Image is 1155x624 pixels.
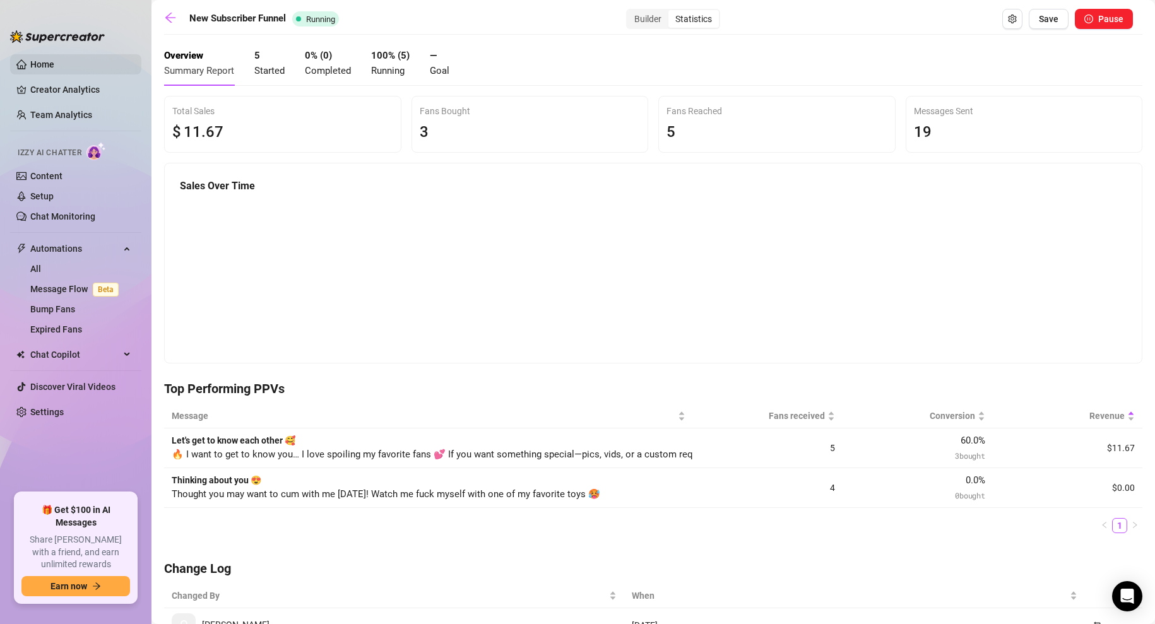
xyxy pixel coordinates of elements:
strong: Thinking about you 😍 [172,475,261,485]
th: Revenue [993,404,1142,428]
a: Content [30,171,62,181]
strong: 5 [254,50,260,61]
div: Open Intercom Messenger [1112,581,1142,611]
a: Settings [30,407,64,417]
td: 4 [693,468,843,508]
span: Share [PERSON_NAME] with a friend, and earn unlimited rewards [21,534,130,571]
div: Fans Bought [420,104,641,118]
a: Creator Analytics [30,79,131,100]
div: Messages Sent [914,104,1135,118]
th: Conversion [843,404,992,428]
span: 5 [666,123,675,141]
span: Completed [305,65,351,76]
div: Statistics [668,10,719,28]
span: Message [172,409,675,423]
a: arrow-left [164,11,183,26]
button: Save Flow [1029,9,1069,29]
span: Goal [430,65,449,76]
button: Open Exit Rules [1002,9,1022,29]
li: Previous Page [1097,518,1112,533]
span: 🎁 Get $100 in AI Messages [21,504,130,529]
a: Setup [30,191,54,201]
td: 5 [693,428,843,468]
th: Message [164,404,693,428]
h4: Top Performing PPVs [164,380,1142,397]
h4: Change Log [164,560,1142,577]
span: setting [1008,15,1017,23]
span: Started [254,65,285,76]
img: logo-BBDzfeDw.svg [10,30,105,43]
span: left [1101,521,1108,529]
a: Chat Monitoring [30,211,95,221]
th: When [624,584,1084,608]
img: Chat Copilot [16,350,25,359]
span: When [632,589,1067,603]
button: left [1097,518,1112,533]
span: Save [1039,14,1058,24]
span: 0.0 % [966,474,985,486]
span: Thought you may want to cum with me [DATE]! Watch me fuck myself with one of my favorite toys 🥵 [172,488,600,500]
td: $11.67 [993,428,1142,468]
th: Fans received [693,404,843,428]
span: right [1131,521,1139,529]
span: 11 [184,123,201,141]
a: Team Analytics [30,110,92,120]
span: $ [172,121,181,144]
span: 3 bought [955,450,985,461]
span: Changed By [172,589,607,603]
span: Earn now [50,581,87,591]
span: 0 bought [955,490,985,500]
strong: Let's get to know each other 🥰 [172,435,295,445]
span: Chat Copilot [30,344,120,365]
a: Discover Viral Videos [30,382,115,392]
th: Changed By [164,584,624,608]
span: thunderbolt [16,244,27,254]
a: Message FlowBeta [30,284,124,294]
td: $0.00 [993,468,1142,508]
a: Expired Fans [30,324,82,334]
span: Summary Report [164,65,234,76]
span: Pause [1098,14,1123,24]
span: Revenue [1000,409,1125,423]
div: Builder [627,10,668,28]
img: AI Chatter [86,142,106,160]
div: Total Sales [172,104,393,118]
span: Running [306,15,335,24]
span: arrow-left [164,11,177,24]
h5: Sales Over Time [180,179,1127,194]
div: segmented control [626,9,720,29]
strong: — [430,50,437,61]
span: Fans received [701,409,825,423]
span: Izzy AI Chatter [18,147,81,159]
strong: 0 % ( 0 ) [305,50,332,61]
strong: New Subscriber Funnel [189,13,286,24]
span: .67 [201,123,223,141]
strong: Overview [164,50,203,61]
a: All [30,264,41,274]
span: arrow-right [92,582,101,591]
span: Automations [30,238,120,259]
span: 19 [914,123,932,141]
li: Next Page [1127,518,1142,533]
li: 1 [1112,518,1127,533]
button: right [1127,518,1142,533]
button: Pause [1075,9,1133,29]
span: 3 [420,123,429,141]
span: pause-circle [1084,15,1093,23]
span: Conversion [850,409,974,423]
a: Bump Fans [30,304,75,314]
span: Beta [93,283,119,297]
span: Running [371,65,405,76]
div: Fans Reached [666,104,887,118]
a: Home [30,59,54,69]
strong: 100 % ( 5 ) [371,50,410,61]
span: 60.0 % [961,435,985,446]
button: Earn nowarrow-right [21,576,130,596]
a: 1 [1113,519,1127,533]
